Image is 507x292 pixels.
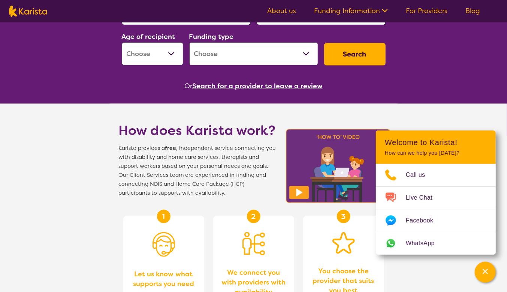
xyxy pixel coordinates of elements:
b: free [165,145,176,152]
a: For Providers [406,6,447,15]
span: Let us know what supports you need [131,269,197,289]
img: Star icon [332,232,355,254]
h2: Welcome to Karista! [385,138,487,147]
span: Or [184,80,192,92]
button: Channel Menu [475,262,496,283]
div: 1 [157,210,170,223]
div: 3 [337,210,350,223]
h1: How does Karista work? [119,122,276,139]
span: WhatsApp [406,238,444,249]
p: How can we help you [DATE]? [385,150,487,156]
span: Facebook [406,215,442,226]
span: Live Chat [406,192,441,203]
ul: Choose channel [376,164,496,255]
img: Karista logo [9,6,47,17]
span: Call us [406,169,434,181]
button: Search for a provider to leave a review [192,80,323,92]
span: Karista provides a , independent service connecting you with disability and home care services, t... [119,144,276,198]
div: 2 [247,210,260,223]
img: Karista video [284,127,393,205]
label: Age of recipient [122,32,175,41]
a: Blog [465,6,480,15]
img: Person with headset icon [153,232,175,257]
a: Web link opens in a new tab. [376,232,496,255]
img: Person being matched to services icon [242,232,265,255]
a: Funding Information [314,6,388,15]
button: Search [324,43,386,65]
div: Channel Menu [376,130,496,255]
a: About us [267,6,296,15]
label: Funding type [189,32,234,41]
